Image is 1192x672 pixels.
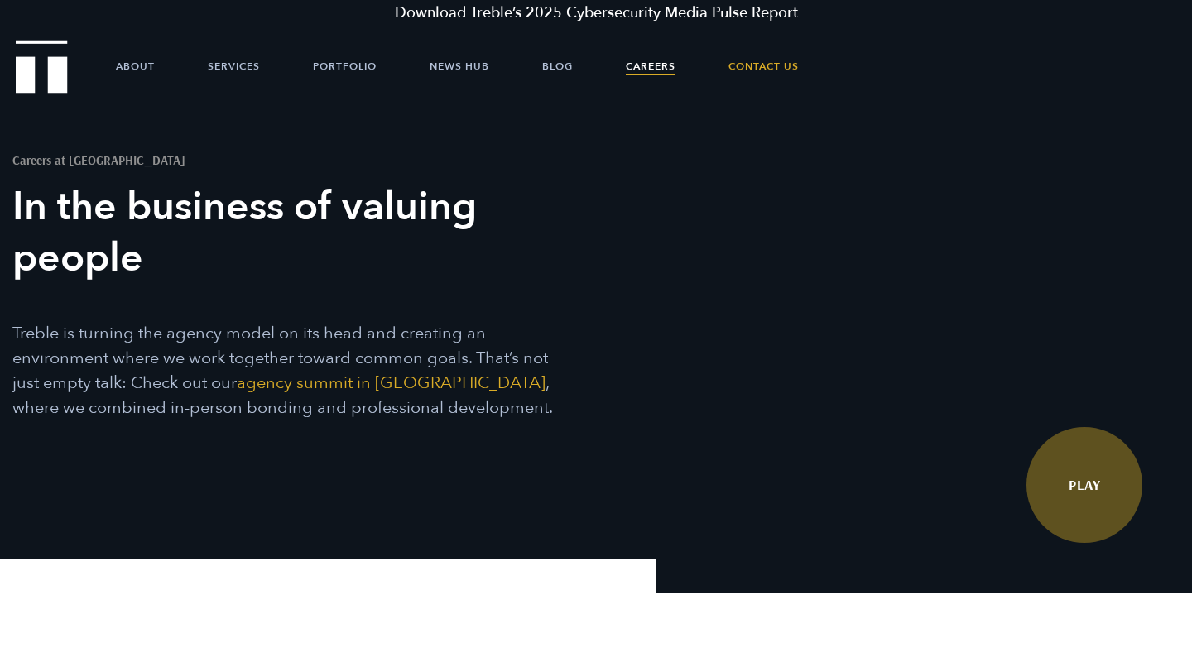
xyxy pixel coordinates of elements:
h3: In the business of valuing people [12,181,567,284]
a: Blog [542,41,573,91]
a: Treble Homepage [17,41,66,92]
a: News Hub [430,41,489,91]
a: About [116,41,155,91]
a: Portfolio [313,41,377,91]
p: Treble is turning the agency model on its head and creating an environment where we work together... [12,321,567,420]
a: agency summit in [GEOGRAPHIC_DATA] [237,372,546,394]
a: Watch Video [1026,427,1142,543]
h1: Careers at [GEOGRAPHIC_DATA] [12,154,567,166]
img: Treble logo [16,40,68,93]
a: Contact Us [728,41,799,91]
a: Careers [626,41,675,91]
a: Services [208,41,260,91]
